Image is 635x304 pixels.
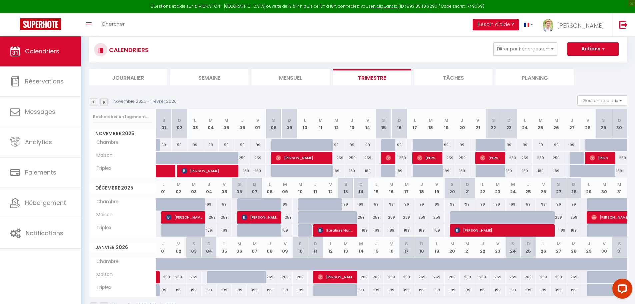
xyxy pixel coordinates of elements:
button: Actions [567,42,619,56]
div: 189 [438,165,454,177]
abbr: J [241,117,244,123]
abbr: L [414,117,416,123]
th: 04 [201,178,217,198]
div: 259 [438,152,454,164]
th: 17 [399,178,414,198]
abbr: M [617,181,621,188]
th: 19 [429,237,445,258]
abbr: M [602,181,606,188]
th: 20 [445,178,460,198]
abbr: D [288,117,291,123]
div: 189 [234,165,250,177]
th: 05 [217,178,232,198]
th: 14 [353,178,369,198]
span: Décembre 2025 [89,183,156,193]
div: 99 [564,139,580,151]
th: 15 [369,178,384,198]
th: 02 [172,109,187,139]
iframe: LiveChat chat widget [607,276,635,304]
abbr: L [269,181,271,188]
th: 17 [399,237,414,258]
th: 28 [566,178,582,198]
abbr: M [496,181,500,188]
input: Rechercher un logement... [93,111,152,123]
div: 189 [353,224,369,237]
div: 259 [353,211,369,224]
abbr: S [451,181,454,188]
div: 189 [429,224,445,237]
abbr: J [461,117,463,123]
div: 99 [250,139,266,151]
th: 29 [581,237,597,258]
div: 99 [445,198,460,211]
th: 16 [384,178,399,198]
abbr: M [405,181,409,188]
abbr: D [178,117,181,123]
abbr: S [344,181,347,188]
th: 06 [232,178,247,198]
span: [PERSON_NAME] [242,211,278,224]
abbr: M [429,117,433,123]
th: 03 [187,109,203,139]
button: Gestion des prix [577,95,627,105]
abbr: V [366,117,369,123]
span: [PERSON_NAME] [182,165,234,177]
div: 99 [369,198,384,211]
th: 10 [293,178,308,198]
th: 14 [353,237,369,258]
abbr: D [507,117,511,123]
abbr: L [588,181,590,188]
th: 19 [438,109,454,139]
th: 08 [262,237,278,258]
div: 99 [460,198,475,211]
th: 26 [536,178,551,198]
span: Hébergement [25,199,66,207]
th: 18 [414,178,430,198]
div: 99 [360,139,376,151]
th: 01 [156,109,172,139]
div: 99 [521,198,536,211]
span: [PERSON_NAME] [318,271,354,283]
abbr: M [192,181,196,188]
span: Chambre [90,198,120,206]
th: 12 [329,109,344,139]
th: 03 [186,237,202,258]
div: 99 [391,139,407,151]
div: 259 [384,211,399,224]
div: 99 [399,198,414,211]
abbr: L [304,117,306,123]
th: 29 [581,178,597,198]
abbr: J [314,181,317,188]
div: 189 [329,165,344,177]
th: 22 [486,109,501,139]
h3: CALENDRIERS [107,42,149,57]
th: 24 [517,109,533,139]
abbr: J [420,181,423,188]
abbr: V [256,117,259,123]
div: 99 [548,139,564,151]
li: Tâches [414,69,492,85]
abbr: J [351,117,353,123]
p: 1 Novembre 2025 - 1 Février 2026 [112,98,177,105]
img: logout [619,20,628,29]
th: 13 [338,237,354,258]
th: 09 [277,237,293,258]
th: 13 [344,109,360,139]
div: 259 [369,211,384,224]
div: 259 [360,152,376,164]
span: Triplex [90,224,115,232]
div: 99 [329,139,344,151]
th: 23 [490,178,506,198]
th: 27 [551,178,566,198]
abbr: M [224,117,228,123]
div: 189 [369,224,384,237]
th: 15 [376,109,391,139]
a: ... [PERSON_NAME] [538,13,612,36]
abbr: V [435,181,438,188]
span: Triplex [90,165,115,172]
span: Réservations [25,77,64,85]
th: 18 [423,109,438,139]
th: 25 [533,109,548,139]
div: 259 [344,152,360,164]
abbr: V [284,241,287,247]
